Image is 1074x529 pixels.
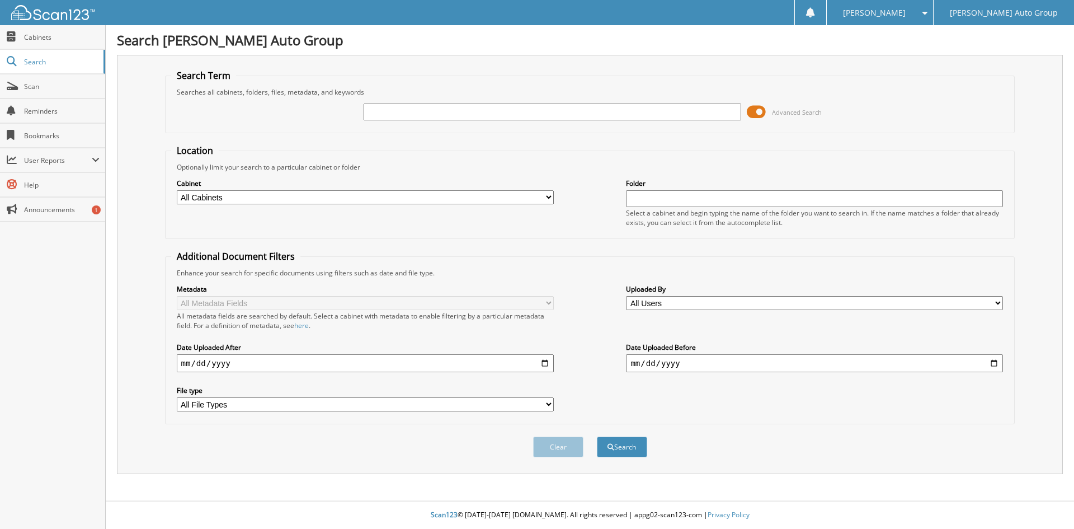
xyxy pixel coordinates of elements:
[24,82,100,91] span: Scan
[24,57,98,67] span: Search
[708,510,750,519] a: Privacy Policy
[177,179,554,188] label: Cabinet
[772,108,822,116] span: Advanced Search
[24,180,100,190] span: Help
[626,354,1003,372] input: end
[431,510,458,519] span: Scan123
[533,437,583,457] button: Clear
[177,386,554,395] label: File type
[117,31,1063,49] h1: Search [PERSON_NAME] Auto Group
[11,5,95,20] img: scan123-logo-white.svg
[171,250,300,263] legend: Additional Document Filters
[177,354,554,372] input: start
[294,321,309,330] a: here
[626,284,1003,294] label: Uploaded By
[597,437,647,457] button: Search
[626,179,1003,188] label: Folder
[843,10,906,16] span: [PERSON_NAME]
[171,144,219,157] legend: Location
[626,343,1003,352] label: Date Uploaded Before
[177,343,554,352] label: Date Uploaded After
[177,311,554,330] div: All metadata fields are searched by default. Select a cabinet with metadata to enable filtering b...
[106,502,1074,529] div: © [DATE]-[DATE] [DOMAIN_NAME]. All rights reserved | appg02-scan123-com |
[24,156,92,165] span: User Reports
[171,87,1009,97] div: Searches all cabinets, folders, files, metadata, and keywords
[177,284,554,294] label: Metadata
[171,69,236,82] legend: Search Term
[950,10,1058,16] span: [PERSON_NAME] Auto Group
[24,131,100,141] span: Bookmarks
[171,268,1009,278] div: Enhance your search for specific documents using filters such as date and file type.
[24,32,100,42] span: Cabinets
[24,106,100,116] span: Reminders
[171,162,1009,172] div: Optionally limit your search to a particular cabinet or folder
[92,205,101,214] div: 1
[24,205,100,214] span: Announcements
[626,208,1003,227] div: Select a cabinet and begin typing the name of the folder you want to search in. If the name match...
